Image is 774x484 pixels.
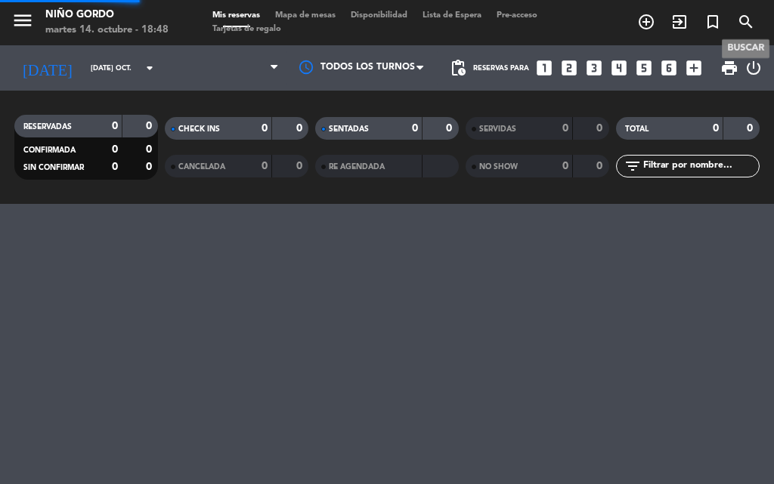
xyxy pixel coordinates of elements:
i: search [737,13,755,31]
span: SIN CONFIRMAR [23,164,84,171]
i: looks_4 [609,58,629,78]
i: power_settings_new [745,59,763,77]
input: Filtrar por nombre... [642,158,759,174]
i: looks_5 [634,58,654,78]
span: Disponibilidad [343,11,415,20]
strong: 0 [296,123,305,134]
strong: 0 [112,162,118,172]
div: martes 14. octubre - 18:48 [45,23,169,38]
strong: 0 [146,121,155,131]
div: Niño Gordo [45,8,169,23]
span: Mapa de mesas [268,11,343,20]
strong: 0 [412,123,418,134]
span: CONFIRMADA [23,146,76,154]
span: Mis reservas [205,11,268,20]
span: Lista de Espera [415,11,489,20]
span: CANCELADA [178,163,225,171]
i: arrow_drop_down [141,59,159,77]
div: BUSCAR [722,39,769,58]
span: SERVIDAS [479,125,516,133]
span: Reservas para [473,64,529,72]
span: Pre-acceso [489,11,545,20]
span: NO SHOW [479,163,518,171]
strong: 0 [596,161,605,171]
span: SENTADAS [329,125,369,133]
strong: 0 [262,123,268,134]
strong: 0 [562,161,568,171]
strong: 0 [146,144,155,155]
span: Tarjetas de regalo [205,25,289,33]
strong: 0 [296,161,305,171]
strong: 0 [112,121,118,131]
i: menu [11,9,34,32]
i: exit_to_app [670,13,689,31]
span: print [720,59,738,77]
i: add_box [684,58,704,78]
i: [DATE] [11,53,83,83]
strong: 0 [112,144,118,155]
strong: 0 [562,123,568,134]
strong: 0 [596,123,605,134]
i: add_circle_outline [637,13,655,31]
span: TOTAL [625,125,649,133]
i: looks_3 [584,58,604,78]
span: pending_actions [449,59,467,77]
strong: 0 [747,123,756,134]
i: turned_in_not [704,13,722,31]
span: RESERVADAS [23,123,72,131]
i: looks_one [534,58,554,78]
i: filter_list [624,157,642,175]
button: menu [11,9,34,37]
i: looks_6 [659,58,679,78]
div: LOG OUT [745,45,763,91]
strong: 0 [713,123,719,134]
strong: 0 [262,161,268,171]
span: CHECK INS [178,125,220,133]
span: RE AGENDADA [329,163,385,171]
strong: 0 [146,162,155,172]
i: looks_two [559,58,579,78]
strong: 0 [446,123,455,134]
